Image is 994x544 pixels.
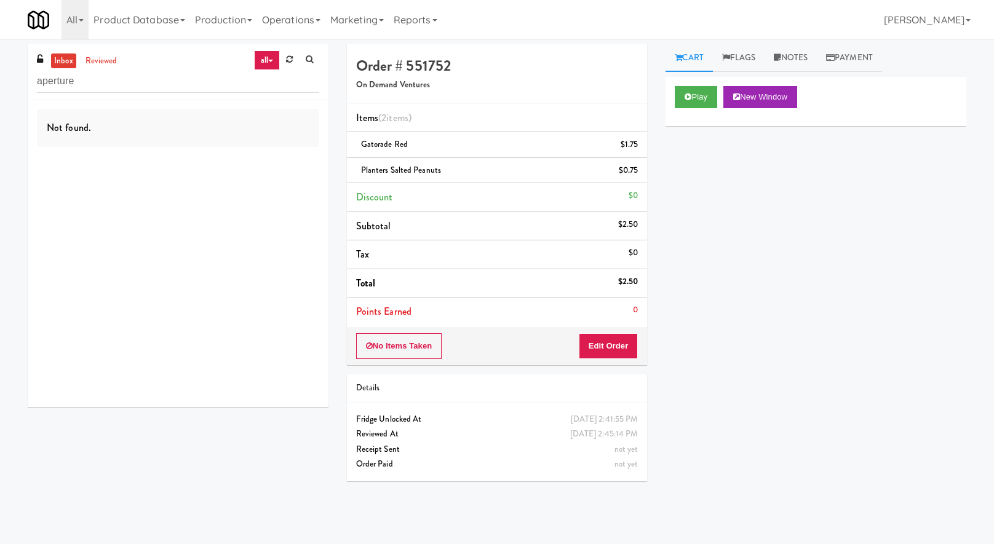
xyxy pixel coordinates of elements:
[633,302,638,318] div: 0
[356,442,638,457] div: Receipt Sent
[619,163,638,178] div: $0.75
[378,111,412,125] span: (2 )
[618,274,638,290] div: $2.50
[356,380,638,396] div: Details
[361,164,441,176] span: Planters Salted Peanuts
[82,53,121,69] a: reviewed
[28,9,49,31] img: Micromart
[47,120,91,135] span: Not found.
[356,111,412,125] span: Items
[356,81,638,90] h5: On Demand Ventures
[614,443,638,455] span: not yet
[361,138,408,150] span: Gatorade Red
[614,458,638,470] span: not yet
[817,44,882,72] a: Payment
[356,412,638,427] div: Fridge Unlocked At
[356,457,638,472] div: Order Paid
[37,70,319,93] input: Search vision orders
[356,276,376,290] span: Total
[254,50,280,70] a: all
[629,188,638,203] div: $0
[621,137,638,152] div: $1.75
[356,333,442,359] button: No Items Taken
[675,86,717,108] button: Play
[629,245,638,261] div: $0
[666,44,713,72] a: Cart
[386,111,408,125] ng-pluralize: items
[356,190,393,204] span: Discount
[579,333,638,359] button: Edit Order
[723,86,797,108] button: New Window
[618,217,638,232] div: $2.50
[356,304,412,318] span: Points Earned
[51,53,76,69] a: inbox
[356,58,638,74] h4: Order # 551752
[356,427,638,442] div: Reviewed At
[570,427,638,442] div: [DATE] 2:45:14 PM
[765,44,817,72] a: Notes
[356,219,391,233] span: Subtotal
[356,247,369,261] span: Tax
[713,44,765,72] a: Flags
[571,412,638,427] div: [DATE] 2:41:55 PM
